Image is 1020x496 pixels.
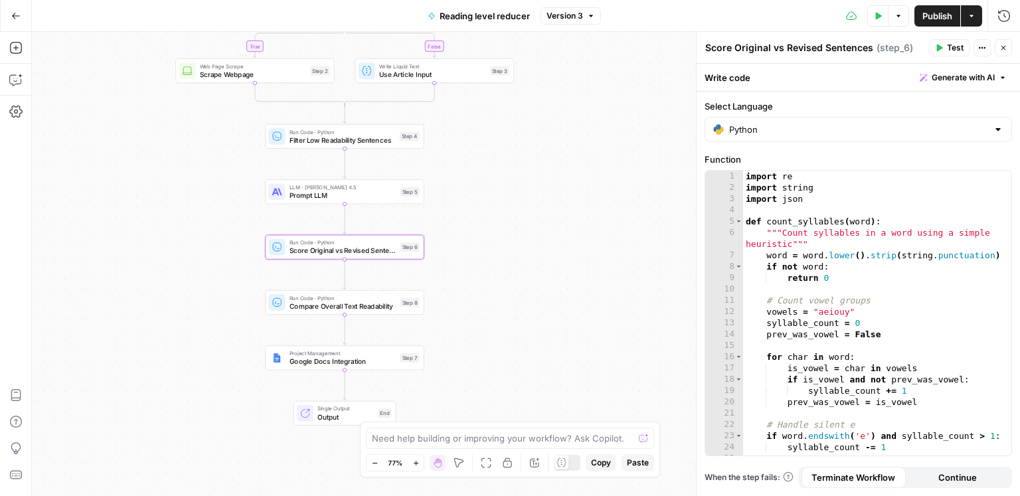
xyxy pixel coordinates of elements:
div: 16 [705,351,743,363]
span: Filter Low Readability Sentences [290,135,396,145]
img: Instagram%20post%20-%201%201.png [272,353,282,363]
div: Step 8 [400,298,419,307]
button: Version 3 [541,7,601,25]
div: 24 [705,442,743,453]
span: Toggle code folding, rows 5 through 27 [735,216,742,227]
span: 77% [388,457,402,468]
span: Publish [922,9,952,23]
button: Publish [914,5,960,27]
div: Step 7 [400,353,419,363]
div: Write code [697,64,1020,91]
button: Test [929,39,970,56]
div: Write Liquid TextUse Article InputStep 3 [355,58,513,83]
input: Python [729,123,987,136]
g: Edge from step_2 to step_1-conditional-end [255,83,345,107]
div: 22 [705,419,743,430]
span: Generate with AI [932,72,995,84]
div: Web Page ScrapeScrape WebpageStep 2 [175,58,334,83]
span: Web Page Scrape [200,62,307,70]
span: Run Code · Python [290,127,396,135]
div: Step 4 [400,131,420,141]
span: Prompt LLM [290,190,396,200]
span: Run Code · Python [290,293,396,301]
div: Step 6 [400,242,419,252]
span: Version 3 [547,10,583,22]
div: Run Code · PythonFilter Low Readability SentencesStep 4 [265,124,424,149]
span: Run Code · Python [290,238,396,246]
span: Copy [591,457,611,469]
g: Edge from step_1-conditional-end to step_4 [343,104,347,124]
div: 1 [705,171,743,182]
div: 3 [705,193,743,205]
div: 10 [705,284,743,295]
span: Toggle code folding, rows 18 through 19 [735,374,742,385]
g: Edge from step_3 to step_1-conditional-end [345,83,434,107]
button: Generate with AI [914,69,1012,86]
div: Project ManagementGoogle Docs IntegrationStep 7 [265,345,424,370]
div: LLM · [PERSON_NAME] 4.5Prompt LLMStep 5 [265,179,424,204]
g: Edge from step_1 to step_2 [254,25,345,57]
textarea: Score Original vs Revised Sentences [705,41,873,54]
button: Continue [906,467,1010,488]
g: Edge from step_1 to step_3 [345,25,436,57]
div: 11 [705,295,743,306]
g: Edge from step_7 to end [343,370,347,400]
div: 13 [705,317,743,329]
button: Reading level reducer [420,5,538,27]
span: Terminate Workflow [811,471,895,484]
div: 4 [705,205,743,216]
span: Paste [627,457,649,469]
span: Google Docs Integration [290,357,396,367]
div: Single OutputOutputEnd [265,401,424,426]
span: Output [317,412,374,422]
div: 20 [705,396,743,408]
span: Single Output [317,404,374,412]
span: Compare Overall Text Readability [290,301,396,311]
button: Copy [586,454,616,471]
span: Use Article Input [379,69,486,79]
span: ( step_6 ) [877,41,913,54]
span: Toggle code folding, rows 16 through 20 [735,351,742,363]
a: When the step fails: [705,471,794,483]
button: Paste [622,454,654,471]
span: Test [947,42,964,54]
div: 15 [705,340,743,351]
div: 6 [705,227,743,250]
span: Write Liquid Text [379,62,486,70]
div: 9 [705,272,743,284]
div: Step 2 [310,66,329,76]
g: Edge from step_8 to step_7 [343,315,347,345]
div: 18 [705,374,743,385]
div: 23 [705,430,743,442]
span: Continue [938,471,977,484]
div: 12 [705,306,743,317]
span: Toggle code folding, rows 23 through 24 [735,430,742,442]
div: 7 [705,250,743,261]
div: Run Code · PythonScore Original vs Revised SentencesStep 6 [265,235,424,260]
g: Edge from step_6 to step_8 [343,259,347,289]
span: Scrape Webpage [200,69,307,79]
span: Reading level reducer [440,9,530,23]
div: 19 [705,385,743,396]
div: Run Code · PythonCompare Overall Text ReadabilityStep 8 [265,290,424,315]
span: Toggle code folding, rows 8 through 9 [735,261,742,272]
g: Edge from step_5 to step_6 [343,204,347,234]
div: 14 [705,329,743,340]
label: Function [705,153,1012,166]
span: Project Management [290,349,396,357]
span: LLM · [PERSON_NAME] 4.5 [290,183,396,191]
div: 2 [705,182,743,193]
div: 25 [705,453,743,464]
span: Score Original vs Revised Sentences [290,246,396,256]
div: 17 [705,363,743,374]
div: End [378,408,391,418]
div: 8 [705,261,743,272]
div: Step 5 [400,187,419,197]
g: Edge from step_4 to step_5 [343,149,347,179]
div: 21 [705,408,743,419]
div: Step 3 [490,66,509,76]
label: Select Language [705,100,1012,113]
div: 5 [705,216,743,227]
